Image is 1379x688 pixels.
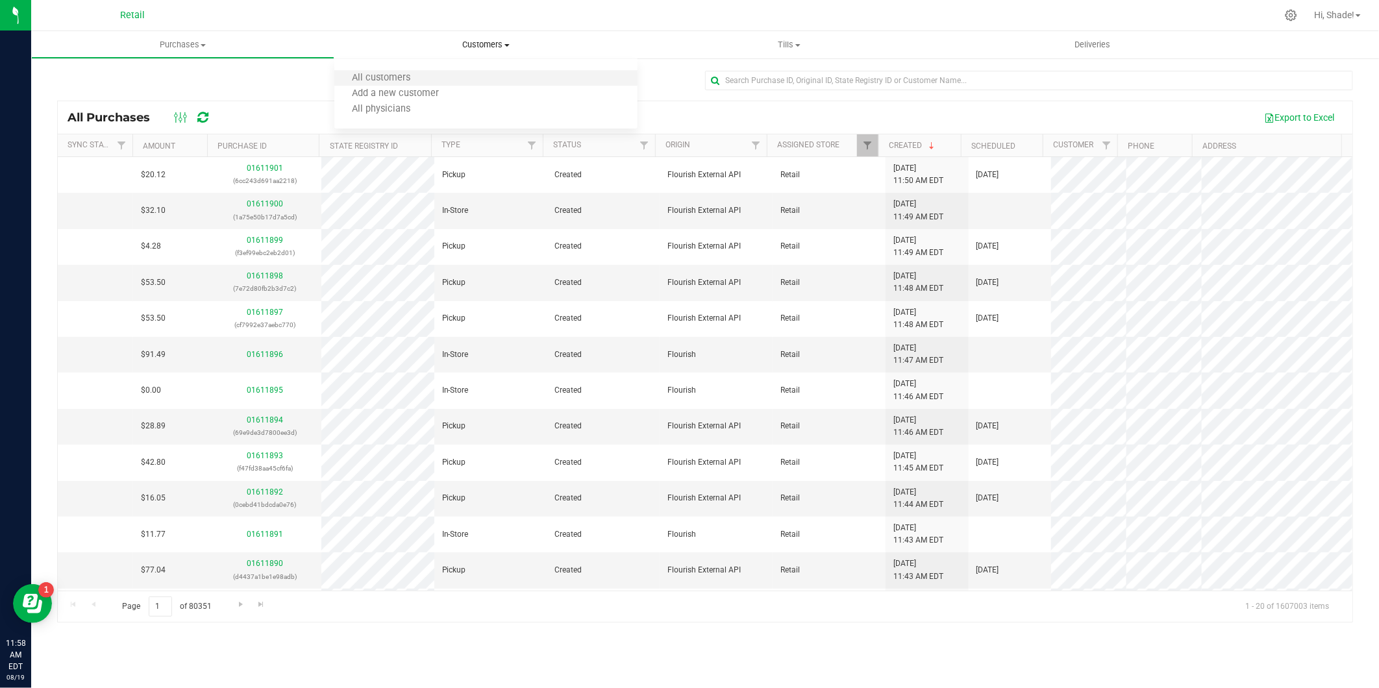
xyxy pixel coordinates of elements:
p: (0cebd41bdcda0e76) [216,498,314,511]
iframe: Resource center [13,584,52,623]
span: Retail [780,384,800,397]
span: [DATE] 11:47 AM EDT [893,342,943,367]
span: [DATE] 11:48 AM EDT [893,306,943,331]
span: Created [555,528,582,541]
span: Pickup [442,492,466,504]
span: Retail [780,276,800,289]
p: 11:58 AM EDT [6,637,25,672]
span: Pickup [442,420,466,432]
a: Customers All customers Add a new customer All physicians [334,31,638,58]
span: [DATE] 11:44 AM EDT [893,486,943,511]
span: Pickup [442,276,466,289]
span: Retail [780,528,800,541]
span: 1 - 20 of 1607003 items [1235,596,1339,616]
span: Flourish External API [667,456,741,469]
span: [DATE] 11:49 AM EDT [893,234,943,259]
button: Export to Excel [1256,106,1343,129]
span: $53.50 [141,312,166,325]
span: Retail [780,492,800,504]
span: [DATE] [976,456,999,469]
a: Assigned Store [777,140,839,149]
span: Created [555,492,582,504]
span: All customers [334,73,428,84]
p: 08/19 [6,672,25,682]
span: Flourish External API [667,564,741,576]
span: Add a new customer [334,88,456,99]
span: [DATE] 11:43 AM EDT [893,558,943,582]
span: Tills [638,39,940,51]
a: State Registry ID [330,141,398,151]
span: Flourish External API [667,240,741,252]
a: 01611893 [247,451,283,460]
a: Scheduled [971,141,1015,151]
span: Retail [780,564,800,576]
a: Filter [745,134,767,156]
span: $20.12 [141,169,166,181]
span: [DATE] [976,492,999,504]
span: Created [555,564,582,576]
span: Flourish [667,384,696,397]
span: Retail [780,169,800,181]
span: Flourish [667,528,696,541]
span: [DATE] 11:46 AM EDT [893,414,943,439]
a: Filter [633,134,654,156]
a: 01611895 [247,386,283,395]
span: Created [555,312,582,325]
p: (f3ef99ebc2eb2d01) [216,247,314,259]
span: [DATE] [976,240,999,252]
p: (d4437a1be1e98adb) [216,571,314,583]
span: $53.50 [141,276,166,289]
span: Created [555,204,582,217]
a: Type [441,140,460,149]
a: Deliveries [941,31,1244,58]
span: Created [555,384,582,397]
a: Status [554,140,582,149]
span: Retail [120,10,145,21]
span: In-Store [442,384,469,397]
a: 01611898 [247,271,283,280]
iframe: Resource center unread badge [38,582,54,598]
p: (1a75e50b17d7a5cd) [216,211,314,223]
span: Retail [780,312,800,325]
a: Go to the next page [231,596,250,614]
span: [DATE] 11:50 AM EDT [893,162,943,187]
span: Flourish External API [667,276,741,289]
a: Go to the last page [252,596,271,614]
a: Amount [143,141,175,151]
span: Pickup [442,456,466,469]
a: Tills [638,31,941,58]
p: (6cc243d691aa2218) [216,175,314,187]
span: Hi, Shade! [1314,10,1354,20]
p: (7e72d80fb2b3d7c2) [216,282,314,295]
a: 01611901 [247,164,283,173]
span: Customers [334,39,638,51]
p: (f47fd38aa45cf6fa) [216,462,314,474]
span: In-Store [442,204,469,217]
span: Retail [780,240,800,252]
a: 01611890 [247,559,283,568]
span: [DATE] [976,169,999,181]
a: 01611899 [247,236,283,245]
span: Flourish External API [667,204,741,217]
div: Manage settings [1283,9,1299,21]
span: Page of 80351 [111,596,223,617]
span: Pickup [442,240,466,252]
span: Flourish [667,349,696,361]
p: (cf7992e37aebc770) [216,319,314,331]
span: $42.80 [141,456,166,469]
span: Purchases [32,39,334,51]
a: 01611900 [247,199,283,208]
a: Created [889,141,938,150]
a: Filter [111,134,132,156]
span: Retail [780,420,800,432]
span: Created [555,276,582,289]
span: [DATE] 11:45 AM EDT [893,450,943,474]
a: 01611891 [247,530,283,539]
p: (69e9de3d7800ee3d) [216,426,314,439]
span: [DATE] [976,564,999,576]
span: $32.10 [141,204,166,217]
span: Flourish External API [667,169,741,181]
span: [DATE] [976,312,999,325]
span: All physicians [334,104,428,115]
